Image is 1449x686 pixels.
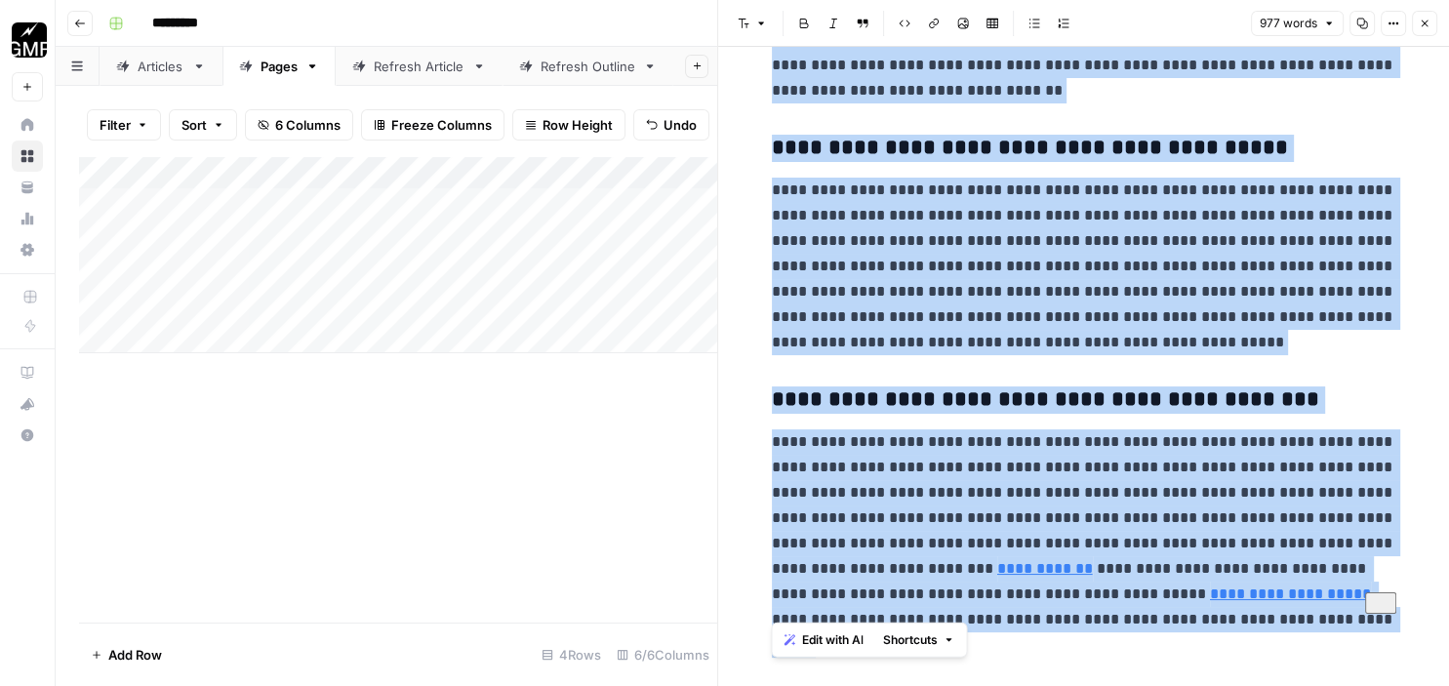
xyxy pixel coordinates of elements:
a: Articles [100,47,222,86]
div: Pages [261,57,298,76]
a: Pages [222,47,336,86]
span: 977 words [1260,15,1317,32]
div: What's new? [13,389,42,419]
button: Row Height [512,109,625,141]
div: Refresh Outline [541,57,635,76]
button: Freeze Columns [361,109,504,141]
div: 4 Rows [534,639,609,670]
a: AirOps Academy [12,357,43,388]
div: Articles [138,57,184,76]
span: Freeze Columns [391,115,492,135]
span: Sort [181,115,207,135]
span: Row Height [543,115,613,135]
a: Refresh Article [336,47,503,86]
a: Browse [12,141,43,172]
button: Undo [633,109,709,141]
a: Usage [12,203,43,234]
div: Refresh Article [374,57,464,76]
span: Edit with AI [801,631,863,649]
button: Shortcuts [874,627,962,653]
a: Your Data [12,172,43,203]
a: Settings [12,234,43,265]
button: Help + Support [12,420,43,451]
button: Add Row [79,639,174,670]
button: 977 words [1251,11,1344,36]
span: Shortcuts [882,631,937,649]
button: Sort [169,109,237,141]
span: 6 Columns [275,115,341,135]
span: Undo [664,115,697,135]
span: Add Row [108,645,162,665]
div: 6/6 Columns [609,639,717,670]
button: What's new? [12,388,43,420]
button: Workspace: Growth Marketing Pro [12,16,43,64]
img: Growth Marketing Pro Logo [12,22,47,58]
a: Refresh Outline [503,47,673,86]
a: Home [12,109,43,141]
button: Edit with AI [776,627,870,653]
button: 6 Columns [245,109,353,141]
span: Filter [100,115,131,135]
button: Filter [87,109,161,141]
